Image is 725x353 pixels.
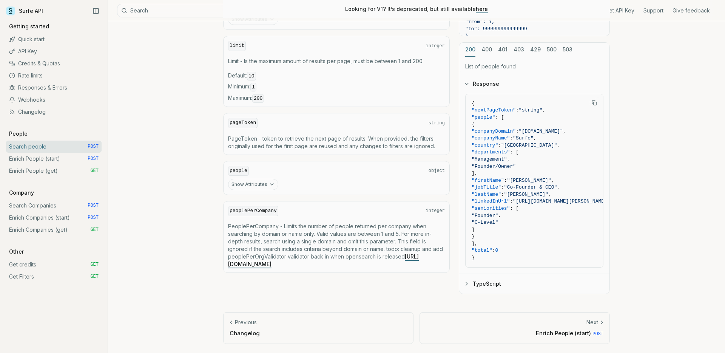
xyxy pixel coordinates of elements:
[495,248,498,253] span: 0
[465,19,495,25] span: "from": 1,
[6,33,102,45] a: Quick start
[223,312,413,344] a: PreviousChangelog
[507,156,510,162] span: ,
[228,94,445,102] span: Maximum :
[516,129,519,134] span: :
[426,208,445,214] span: integer
[551,178,554,183] span: ,
[557,142,560,148] span: ,
[426,43,445,49] span: integer
[228,206,278,216] code: peoplePerCompany
[519,107,542,113] span: "string"
[6,45,102,57] a: API Key
[6,82,102,94] a: Responses & Errors
[6,94,102,106] a: Webhooks
[90,262,99,268] span: GET
[472,184,501,190] span: "jobTitle"
[90,227,99,233] span: GET
[247,72,256,81] code: 10
[673,7,710,14] a: Give feedback
[534,135,537,141] span: ,
[465,33,468,39] span: }
[6,57,102,70] a: Credits & Quotas
[465,26,527,32] span: "to": 999999999999999
[472,121,475,127] span: {
[605,7,634,14] a: Get API Key
[88,215,99,221] span: POST
[510,206,518,211] span: : [
[6,23,52,30] p: Getting started
[504,192,548,197] span: "[PERSON_NAME]"
[472,234,475,239] span: }
[235,319,257,326] p: Previous
[498,213,501,218] span: ,
[6,153,102,165] a: Enrich People (start) POST
[472,170,478,176] span: ],
[6,212,102,224] a: Enrich Companies (start) POST
[510,198,513,204] span: :
[472,198,510,204] span: "linkedInUrl"
[472,164,516,169] span: "Founder/Owner"
[495,115,504,120] span: : [
[88,203,99,209] span: POST
[513,135,534,141] span: "Surfe"
[514,43,524,57] button: 403
[90,5,102,17] button: Collapse Sidebar
[465,63,603,70] p: List of people found
[513,198,610,204] span: "[URL][DOMAIN_NAME][PERSON_NAME]"
[516,107,519,113] span: :
[88,144,99,150] span: POST
[589,97,600,108] button: Copy Text
[228,41,246,51] code: limit
[228,166,249,176] code: people
[228,135,445,150] p: PageToken - token to retrieve the next page of results. When provided, the filters originally use...
[472,115,495,120] span: "people"
[472,135,510,141] span: "companyName"
[472,220,498,225] span: "C-Level"
[426,329,603,337] p: Enrich People (start)
[501,192,504,197] span: :
[472,206,510,211] span: "seniorities"
[519,129,563,134] span: "[DOMAIN_NAME]"
[481,43,492,57] button: 400
[504,178,507,183] span: :
[429,120,445,126] span: string
[345,5,488,13] p: Looking for V1? It’s deprecated, but still available
[643,7,663,14] a: Support
[6,5,43,17] a: Surfe API
[548,192,551,197] span: ,
[6,141,102,153] a: Search people POST
[472,107,516,113] span: "nextPageToken"
[501,184,504,190] span: :
[6,271,102,283] a: Get Filters GET
[592,331,603,337] span: POST
[90,168,99,174] span: GET
[542,107,545,113] span: ,
[459,74,609,94] button: Response
[6,189,37,197] p: Company
[472,178,504,183] span: "firstName"
[90,274,99,280] span: GET
[6,130,31,138] p: People
[472,142,498,148] span: "country"
[228,83,445,91] span: Minimum :
[228,118,258,128] code: pageToken
[510,135,513,141] span: :
[465,43,475,57] button: 200
[563,129,566,134] span: ,
[250,83,256,91] code: 1
[228,179,278,190] button: Show Attributes
[476,6,488,12] a: here
[472,149,510,155] span: "departments"
[472,156,507,162] span: "Management"
[492,248,495,253] span: :
[6,106,102,118] a: Changelog
[459,94,609,274] div: Response
[563,43,572,57] button: 503
[420,312,610,344] a: NextEnrich People (start) POST
[6,248,27,255] p: Other
[557,184,560,190] span: ,
[586,319,598,326] p: Next
[498,43,507,57] button: 401
[507,178,551,183] span: "[PERSON_NAME]"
